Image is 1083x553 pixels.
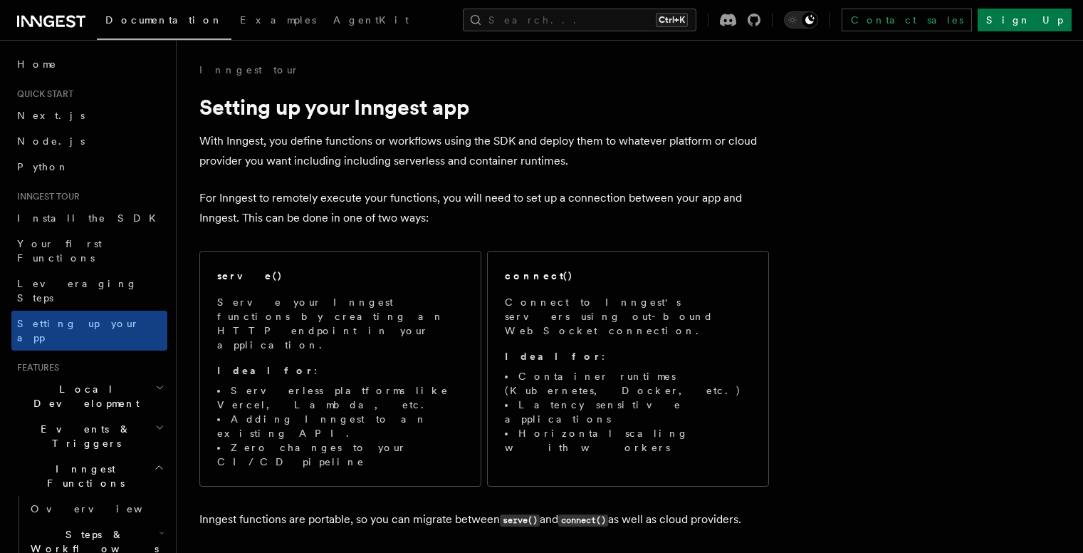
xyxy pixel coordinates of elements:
a: Python [11,154,167,180]
a: Overview [25,496,167,522]
a: Leveraging Steps [11,271,167,311]
li: Horizontal scaling with workers [505,426,751,455]
span: Inngest tour [11,191,80,202]
button: Search...Ctrl+K [463,9,696,31]
li: Serverless platforms like Vercel, Lambda, etc. [217,383,464,412]
h1: Setting up your Inngest app [199,94,769,120]
a: serve()Serve your Inngest functions by creating an HTTP endpoint in your application.Ideal for:Se... [199,251,481,487]
a: Examples [231,4,325,38]
p: : [217,363,464,378]
button: Toggle dark mode [784,11,818,29]
span: Inngest Functions [11,462,154,490]
p: : [505,349,751,363]
code: connect() [558,515,608,527]
span: Home [17,57,57,71]
span: Documentation [105,14,223,26]
li: Container runtimes (Kubernetes, Docker, etc.) [505,369,751,398]
span: AgentKit [333,14,409,26]
span: Features [11,362,59,373]
code: serve() [500,515,540,527]
strong: Ideal for [217,365,314,376]
span: Next.js [17,110,85,121]
p: Connect to Inngest's servers using out-bound WebSocket connection. [505,295,751,338]
span: Examples [240,14,316,26]
p: Inngest functions are portable, so you can migrate between and as well as cloud providers. [199,510,769,530]
a: AgentKit [325,4,417,38]
a: Setting up your app [11,311,167,351]
span: Quick start [11,88,73,100]
a: Sign Up [978,9,1072,31]
li: Latency sensitive applications [505,398,751,426]
h2: serve() [217,269,283,283]
p: Serve your Inngest functions by creating an HTTP endpoint in your application. [217,295,464,352]
button: Events & Triggers [11,416,167,456]
a: connect()Connect to Inngest's servers using out-bound WebSocket connection.Ideal for:Container ru... [487,251,769,487]
span: Overview [31,503,177,515]
span: Local Development [11,382,155,410]
p: With Inngest, you define functions or workflows using the SDK and deploy them to whatever platfor... [199,131,769,171]
a: Next.js [11,103,167,128]
li: Adding Inngest to an existing API. [217,412,464,440]
a: Inngest tour [199,63,299,77]
a: Contact sales [842,9,972,31]
kbd: Ctrl+K [656,13,688,27]
span: Python [17,161,69,172]
span: Node.js [17,135,85,147]
span: Leveraging Steps [17,278,137,304]
a: Home [11,51,167,77]
a: Install the SDK [11,205,167,231]
span: Your first Functions [17,238,102,264]
p: For Inngest to remotely execute your functions, you will need to set up a connection between your... [199,188,769,228]
span: Events & Triggers [11,422,155,450]
button: Inngest Functions [11,456,167,496]
a: Your first Functions [11,231,167,271]
span: Setting up your app [17,318,140,343]
strong: Ideal for [505,351,602,362]
span: Install the SDK [17,212,164,224]
a: Documentation [97,4,231,40]
h2: connect() [505,269,573,283]
li: Zero changes to your CI/CD pipeline [217,440,464,469]
button: Local Development [11,376,167,416]
a: Node.js [11,128,167,154]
